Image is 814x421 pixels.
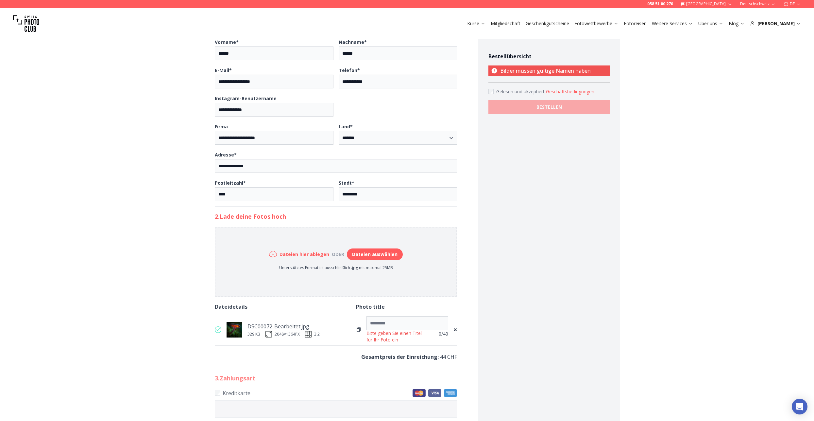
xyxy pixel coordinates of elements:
input: Instagram-Benutzername [215,103,333,117]
a: 058 51 00 270 [647,1,673,7]
img: ratio [305,331,312,338]
b: Vorname * [215,39,239,45]
a: Kurse [467,20,485,27]
b: Instagram-Benutzername [215,95,277,101]
h2: 2. Lade deine Fotos hoch [215,212,457,221]
input: Telefon* [339,75,457,88]
input: E-Mail* [215,75,333,88]
span: 3:2 [314,332,320,337]
span: 0 /40 [439,331,448,337]
button: Mitgliedschaft [488,19,523,28]
img: Swiss photo club [13,10,39,37]
a: Fotoreisen [624,20,647,27]
select: Land* [339,131,457,145]
h6: Dateien hier ablegen [280,251,329,258]
div: DSC00072-Bearbeitet.jpg [247,322,320,331]
div: Bitte geben Sie einen Titel für Ihr Foto ein [366,330,428,343]
b: Land * [339,123,353,130]
h4: Bestellübersicht [488,52,610,60]
input: Nachname* [339,46,457,60]
input: Stadt* [339,187,457,201]
img: thumb [227,322,242,338]
input: Firma [215,131,333,145]
button: Über uns [696,19,726,28]
p: Bilder müssen gültige Namen haben [488,65,610,76]
img: size [265,331,272,338]
button: Accept termsGelesen und akzeptiert [546,88,595,95]
div: Photo title [356,302,457,311]
a: Weitere Services [652,20,693,27]
div: [PERSON_NAME] [750,20,801,27]
b: Stadt * [339,180,354,186]
a: Geschenkgutscheine [526,20,569,27]
b: Nachname * [339,39,367,45]
input: Adresse* [215,159,457,173]
button: Dateien auswählen [347,248,403,260]
p: 44 CHF [215,352,457,361]
a: Mitgliedschaft [491,20,520,27]
b: Postleitzahl * [215,180,246,186]
b: Firma [215,123,228,130]
button: Geschenkgutscheine [523,19,572,28]
div: Dateidetails [215,302,356,311]
span: Gelesen und akzeptiert [496,88,546,95]
span: × [453,325,457,334]
button: Fotoreisen [621,19,649,28]
b: BESTELLEN [536,104,562,110]
input: Accept terms [488,89,494,94]
b: E-Mail * [215,67,232,73]
input: Postleitzahl* [215,187,333,201]
p: Unterstütztes Format ist ausschließlich .jpg mit maximal 25MB [269,265,403,270]
button: Blog [726,19,747,28]
a: Blog [729,20,745,27]
button: BESTELLEN [488,100,610,114]
button: Fotowettbewerbe [572,19,621,28]
button: Weitere Services [649,19,696,28]
a: Fotowettbewerbe [574,20,619,27]
b: Gesamtpreis der Einreichung : [361,353,439,360]
div: oder [329,251,347,258]
div: 329 KB [247,332,260,337]
b: Telefon * [339,67,360,73]
b: Adresse * [215,152,237,158]
div: Open Intercom Messenger [792,399,807,414]
div: 2048 × 1364 PX [275,332,300,337]
button: Kurse [465,19,488,28]
img: valid [215,326,221,333]
input: Vorname* [215,46,333,60]
a: Über uns [698,20,723,27]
